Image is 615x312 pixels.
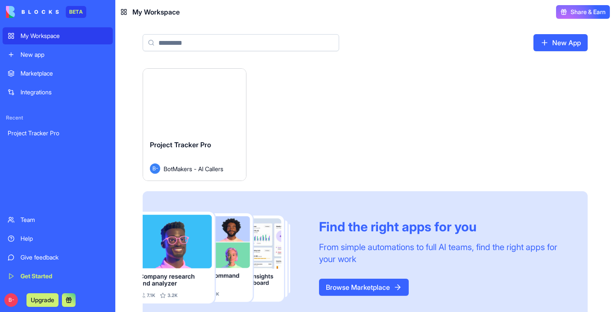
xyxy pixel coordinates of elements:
span: B- [150,163,160,174]
img: logo [6,6,59,18]
div: Integrations [20,88,108,96]
a: Marketplace [3,65,113,82]
div: Help [20,234,108,243]
span: Share & Earn [571,8,606,16]
span: Recent [3,114,113,121]
div: From simple automations to full AI teams, find the right apps for your work [319,241,567,265]
img: Frame_181_egmpey.png [143,212,305,303]
div: BETA [66,6,86,18]
div: Marketplace [20,69,108,78]
div: Find the right apps for you [319,219,567,234]
a: Project Tracker ProB-BotMakers - AI Callers [143,68,246,181]
span: B- [4,293,18,307]
span: BotMakers - AI Callers [164,164,223,173]
a: Browse Marketplace [319,279,409,296]
a: Integrations [3,84,113,101]
span: My Workspace [132,7,180,17]
div: Team [20,216,108,224]
div: Give feedback [20,253,108,262]
button: Share & Earn [556,5,610,19]
span: Project Tracker Pro [150,140,211,149]
div: Get Started [20,272,108,280]
a: Project Tracker Pro [3,125,113,142]
a: My Workspace [3,27,113,44]
a: BETA [6,6,86,18]
div: New app [20,50,108,59]
button: Upgrade [26,293,59,307]
a: New App [533,34,588,51]
a: Upgrade [26,295,59,304]
a: Give feedback [3,249,113,266]
a: Get Started [3,268,113,285]
div: My Workspace [20,32,108,40]
a: New app [3,46,113,63]
a: Help [3,230,113,247]
div: Project Tracker Pro [8,129,108,137]
a: Team [3,211,113,228]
